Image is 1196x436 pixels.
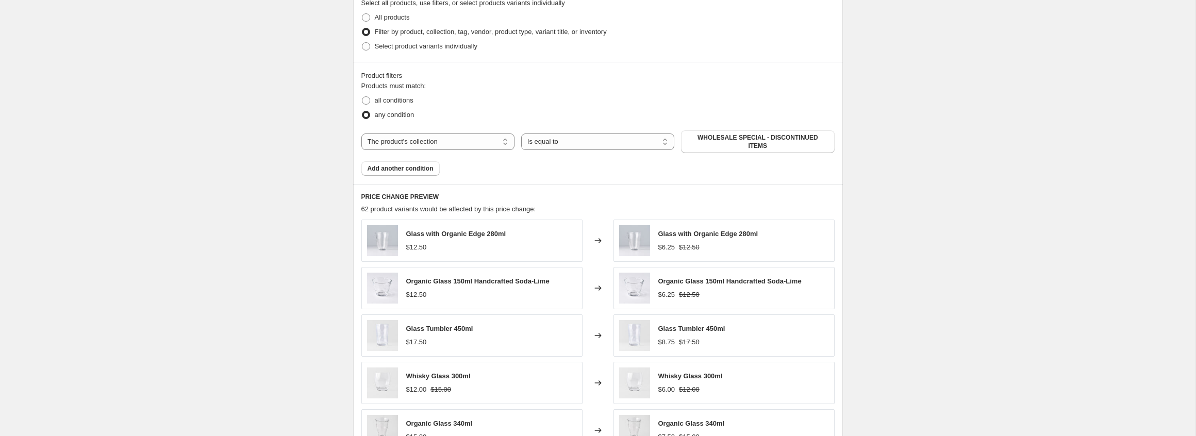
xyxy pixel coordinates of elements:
[679,384,700,395] strike: $12.00
[658,242,675,253] div: $6.25
[406,325,473,332] span: Glass Tumbler 450ml
[367,367,398,398] img: 3790-1_g0060-side-800px_80x.jpg
[361,161,440,176] button: Add another condition
[619,225,650,256] img: 1640-4_g0040-front-800px_80x.jpg
[687,133,828,150] span: WHOLESALE SPECIAL - DISCONTINUED ITEMS
[375,111,414,119] span: any condition
[367,225,398,256] img: 1640-4_g0040-front-800px_80x.jpg
[658,384,675,395] div: $6.00
[679,337,700,347] strike: $17.50
[361,71,835,81] div: Product filters
[658,325,725,332] span: Glass Tumbler 450ml
[361,193,835,201] h6: PRICE CHANGE PREVIEW
[658,420,725,427] span: Organic Glass 340ml
[430,384,451,395] strike: $15.00
[367,320,398,351] img: 3787_g0016-side-1080px_80x.jpg
[619,273,650,304] img: a09b1165-6e8b-40c6-89a4-bbe6e26fe1e3_80x.jpg
[406,242,427,253] div: $12.50
[375,13,410,21] span: All products
[406,290,427,300] div: $12.50
[658,277,802,285] span: Organic Glass 150ml Handcrafted Soda-Lime
[375,28,607,36] span: Filter by product, collection, tag, vendor, product type, variant title, or inventory
[619,367,650,398] img: 3790-1_g0060-side-800px_80x.jpg
[406,277,550,285] span: Organic Glass 150ml Handcrafted Soda-Lime
[361,82,426,90] span: Products must match:
[406,230,506,238] span: Glass with Organic Edge 280ml
[375,96,413,104] span: all conditions
[367,273,398,304] img: a09b1165-6e8b-40c6-89a4-bbe6e26fe1e3_80x.jpg
[658,372,723,380] span: Whisky Glass 300ml
[361,205,536,213] span: 62 product variants would be affected by this price change:
[406,337,427,347] div: $17.50
[679,242,700,253] strike: $12.50
[658,290,675,300] div: $6.25
[406,372,471,380] span: Whisky Glass 300ml
[619,320,650,351] img: 3787_g0016-side-1080px_80x.jpg
[658,230,758,238] span: Glass with Organic Edge 280ml
[406,420,473,427] span: Organic Glass 340ml
[406,384,427,395] div: $12.00
[681,130,834,153] button: WHOLESALE SPECIAL - DISCONTINUED ITEMS
[679,290,700,300] strike: $12.50
[375,42,477,50] span: Select product variants individually
[368,164,434,173] span: Add another condition
[658,337,675,347] div: $8.75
